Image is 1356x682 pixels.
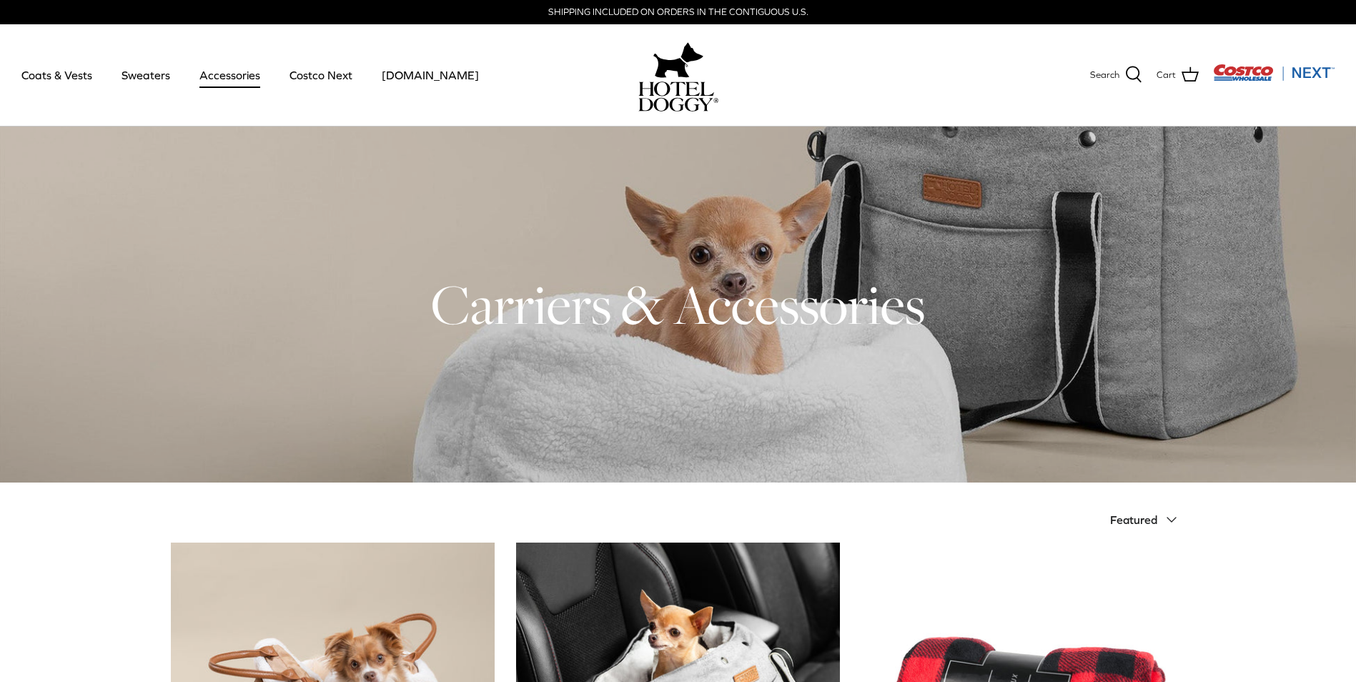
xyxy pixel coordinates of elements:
[1213,64,1335,81] img: Costco Next
[1157,66,1199,84] a: Cart
[1213,73,1335,84] a: Visit Costco Next
[187,51,273,99] a: Accessories
[171,270,1186,340] h1: Carriers & Accessories
[653,39,703,81] img: hoteldoggy.com
[1090,66,1142,84] a: Search
[638,39,718,112] a: hoteldoggy.com hoteldoggycom
[9,51,105,99] a: Coats & Vests
[277,51,365,99] a: Costco Next
[1090,68,1119,83] span: Search
[1157,68,1176,83] span: Cart
[109,51,183,99] a: Sweaters
[638,81,718,112] img: hoteldoggycom
[369,51,492,99] a: [DOMAIN_NAME]
[1110,504,1186,535] button: Featured
[1110,513,1157,526] span: Featured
